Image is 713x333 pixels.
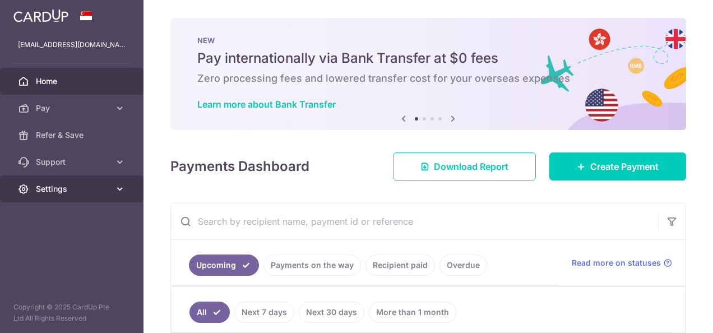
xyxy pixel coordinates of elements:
[36,129,110,141] span: Refer & Save
[263,255,361,276] a: Payments on the way
[171,203,659,239] input: Search by recipient name, payment id or reference
[36,76,110,87] span: Home
[572,257,672,269] a: Read more on statuses
[234,302,294,323] a: Next 7 days
[439,255,487,276] a: Overdue
[369,302,456,323] a: More than 1 month
[590,160,659,173] span: Create Payment
[13,9,68,22] img: CardUp
[36,156,110,168] span: Support
[434,160,508,173] span: Download Report
[197,49,659,67] h5: Pay internationally via Bank Transfer at $0 fees
[197,72,659,85] h6: Zero processing fees and lowered transfer cost for your overseas expenses
[36,183,110,195] span: Settings
[170,18,686,130] img: Bank transfer banner
[189,255,259,276] a: Upcoming
[197,36,659,45] p: NEW
[299,302,364,323] a: Next 30 days
[549,152,686,181] a: Create Payment
[189,302,230,323] a: All
[572,257,661,269] span: Read more on statuses
[197,99,336,110] a: Learn more about Bank Transfer
[36,103,110,114] span: Pay
[393,152,536,181] a: Download Report
[18,39,126,50] p: [EMAIL_ADDRESS][DOMAIN_NAME]
[170,156,309,177] h4: Payments Dashboard
[365,255,435,276] a: Recipient paid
